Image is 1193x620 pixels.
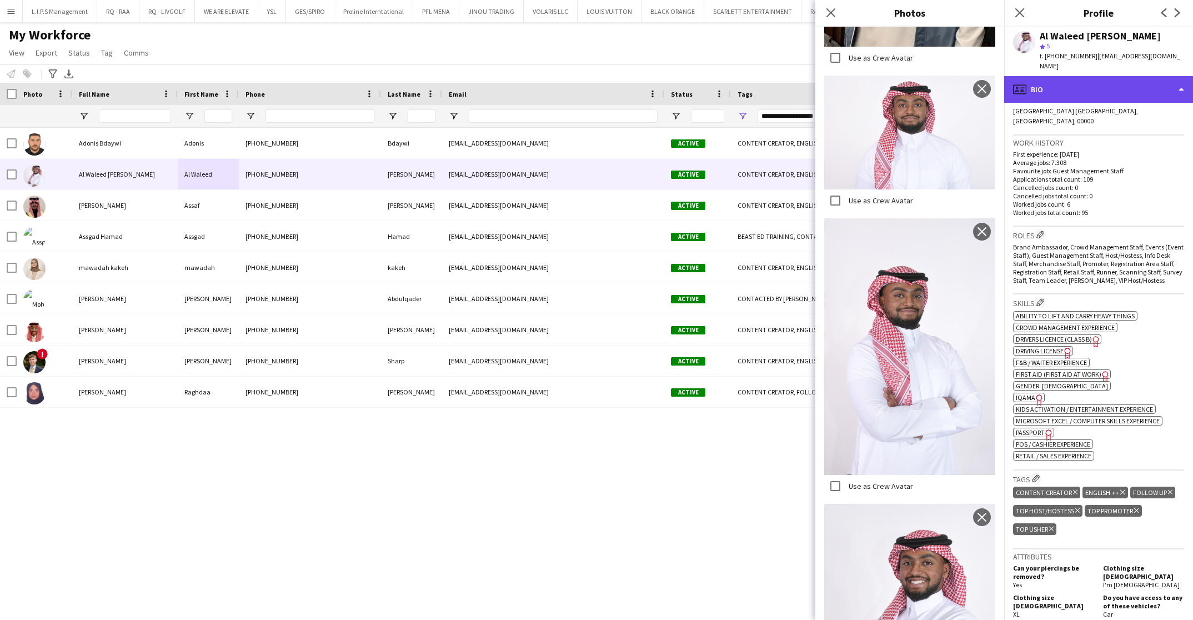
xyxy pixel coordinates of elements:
img: Assgad Hamad [23,227,46,249]
span: F&B / Waiter experience [1016,358,1087,367]
span: Gender: [DEMOGRAPHIC_DATA] [1016,382,1108,390]
span: Passport [1016,428,1045,437]
button: WE ARE ELEVATE [195,1,258,22]
span: Kids activation / Entertainment experience [1016,405,1153,413]
input: Email Filter Input [469,109,658,123]
button: RQ - RAA [97,1,139,22]
span: I'm [DEMOGRAPHIC_DATA] [1103,581,1180,589]
span: Active [671,357,705,366]
p: Cancelled jobs total count: 0 [1013,192,1184,200]
span: [PERSON_NAME] [79,201,126,209]
img: Crew photo 947606 [824,76,995,189]
img: Mustafa Abdullah [23,320,46,342]
button: PFL MENA [413,1,459,22]
span: Drivers Licence (Class B) [1016,335,1092,343]
span: [PERSON_NAME] [79,357,126,365]
span: First Aid (First Aid At Work) [1016,370,1101,378]
img: Al Waleed Osama [23,164,46,187]
div: [EMAIL_ADDRESS][DOMAIN_NAME] [442,377,664,407]
p: Cancelled jobs count: 0 [1013,183,1184,192]
div: CONTENT CREATOR, ENGLISH ++, EXPERTS PROFILE, TOP HOST/HOSTESS, TOP PROMOTER, TOP SUPERVISOR, TOP... [731,128,1009,158]
span: Status [671,90,693,98]
p: Worked jobs count: 6 [1013,200,1184,208]
div: CONTENT CREATOR, ENGLISH ++, FOLLOW UP , TOP HOST/HOSTESS, TOP PROMOTER, TOP [PERSON_NAME] [731,159,1009,189]
input: Status Filter Input [691,109,724,123]
div: Al Waleed [178,159,239,189]
button: Proline Interntational [334,1,413,22]
div: CONTENT CREATOR, ENGLISH ++, F&B PROFILE, FRENCH SPEAKER, LUXURY RETAIL, TOP HOST/HOSTESS, TOP MO... [731,346,1009,376]
span: Microsoft Excel / Computer skills experience [1016,417,1160,425]
h5: Clothing size [DEMOGRAPHIC_DATA] [1013,593,1094,610]
div: mawadah [178,252,239,283]
button: SCARLETT ENTERTAINMENT [704,1,801,22]
div: [EMAIL_ADDRESS][DOMAIN_NAME] [442,314,664,345]
img: Raghdaa Mubarak [23,382,46,404]
h3: Work history [1013,138,1184,148]
div: [EMAIL_ADDRESS][DOMAIN_NAME] [442,252,664,283]
p: Applications total count: 109 [1013,175,1184,183]
span: IQAMA [1016,393,1035,402]
span: Phone [245,90,265,98]
span: [GEOGRAPHIC_DATA] [GEOGRAPHIC_DATA], [GEOGRAPHIC_DATA], 00000 [1013,107,1138,125]
input: Full Name Filter Input [99,109,171,123]
button: Open Filter Menu [184,111,194,121]
div: [PERSON_NAME] [381,190,442,221]
div: [PERSON_NAME] [381,159,442,189]
h5: Can your piercings be removed? [1013,564,1094,581]
app-action-btn: Export XLSX [62,67,76,81]
label: Use as Crew Avatar [846,196,913,206]
span: Adonis Bdaywi [79,139,121,147]
div: CONTENT CREATOR, ENGLISH ++, FOLLOW UP , [PERSON_NAME] PROFILE, SAUDI NATIONAL, TOP HOST/HOSTESS,... [731,314,1009,345]
h3: Skills [1013,297,1184,308]
span: My Workforce [9,27,91,43]
div: [PHONE_NUMBER] [239,128,381,158]
h3: Roles [1013,229,1184,241]
span: Comms [124,48,149,58]
span: Full Name [79,90,109,98]
span: View [9,48,24,58]
div: [PERSON_NAME] [381,377,442,407]
a: Tag [97,46,117,60]
div: Raghdaa [178,377,239,407]
div: CONTENT CREATOR, FOLLOW UP , [PERSON_NAME] PROFILE, TOP HOST/HOSTESS, TOP PROMOTER, TOP [PERSON_N... [731,377,1009,407]
span: Tag [101,48,113,58]
a: View [4,46,29,60]
div: CONTENT CREATOR [1013,487,1080,498]
div: [EMAIL_ADDRESS][DOMAIN_NAME] [442,159,664,189]
button: RQ - LIVGOLF [139,1,195,22]
button: BLACK ORANGE [641,1,704,22]
span: Yes [1013,581,1022,589]
app-action-btn: Advanced filters [46,67,59,81]
div: CONTENT CREATOR, ENGLISH ++, KHALEEJI PROFILE, SAUDI NATIONAL, TOP HOST/HOSTESS, TOP PROMOTER, TO... [731,190,1009,221]
div: [PHONE_NUMBER] [239,346,381,376]
div: [EMAIL_ADDRESS][DOMAIN_NAME] [442,283,664,314]
div: [PERSON_NAME] [178,283,239,314]
div: [PERSON_NAME] [381,314,442,345]
button: L.I.P.S Management [23,1,97,22]
span: [PERSON_NAME] [79,388,126,396]
div: Adonis [178,128,239,158]
h3: Attributes [1013,552,1184,562]
div: Abdulqader [381,283,442,314]
img: Oliver Sharp [23,351,46,373]
button: Open Filter Menu [671,111,681,121]
button: LOUIS VUITTON [578,1,641,22]
div: Hamad [381,221,442,252]
div: [PERSON_NAME] [178,346,239,376]
img: Crew photo 947605 [824,218,995,475]
button: Open Filter Menu [79,111,89,121]
a: Comms [119,46,153,60]
img: Mohammed Abdulqader [23,289,46,311]
img: Assaf Alamri [23,196,46,218]
div: CONTACTED BY [PERSON_NAME], CONTENT CREATOR, ENGLISH ++, FOLLOW UP , [PERSON_NAME] PROFILE, LUXUR... [731,283,1009,314]
div: [PHONE_NUMBER] [239,190,381,221]
p: Worked jobs total count: 95 [1013,208,1184,217]
div: [EMAIL_ADDRESS][DOMAIN_NAME] [442,128,664,158]
span: Crowd management experience [1016,323,1115,332]
input: Phone Filter Input [265,109,374,123]
div: kakeh [381,252,442,283]
div: TOP HOST/HOSTESS [1013,505,1082,517]
span: Assgad Hamad [79,232,123,241]
div: [PHONE_NUMBER] [239,283,381,314]
div: Sharp [381,346,442,376]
